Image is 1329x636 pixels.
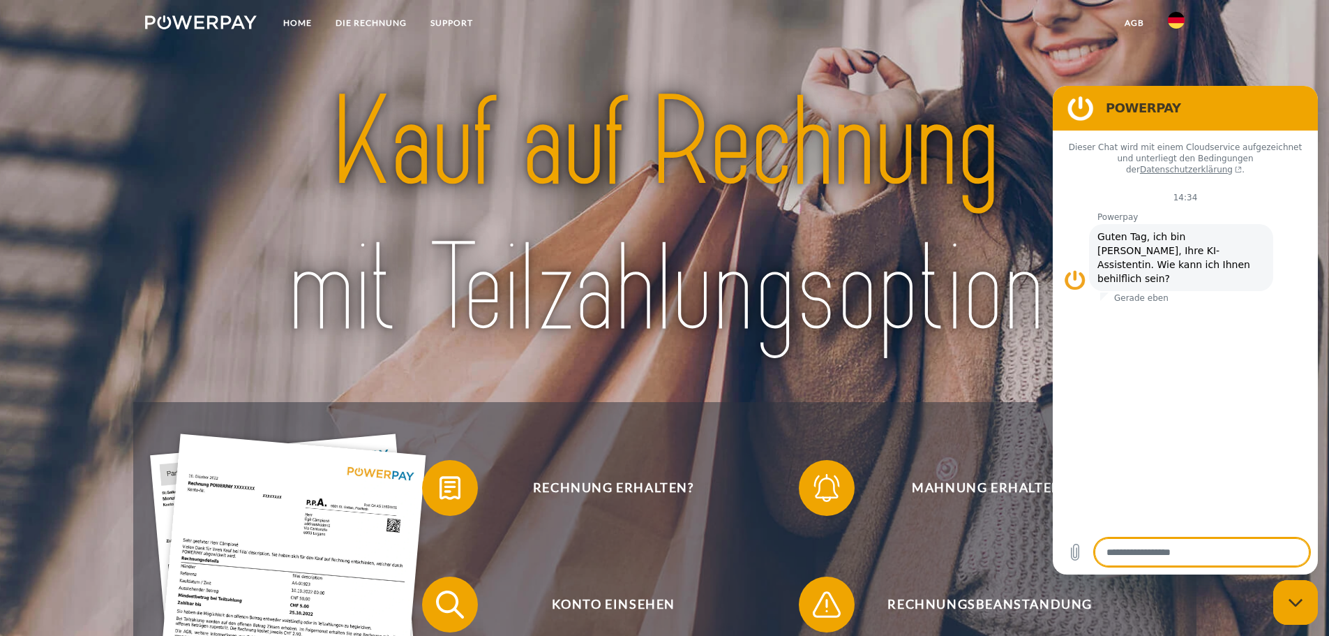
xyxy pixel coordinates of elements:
iframe: Schaltfläche zum Öffnen des Messaging-Fensters; Konversation läuft [1273,580,1318,625]
button: Konto einsehen [422,577,785,633]
img: logo-powerpay-white.svg [145,15,257,29]
span: Rechnung erhalten? [442,460,784,516]
span: Konto einsehen [442,577,784,633]
button: Rechnung erhalten? [422,460,785,516]
a: Home [271,10,324,36]
img: qb_bill.svg [433,471,467,505]
img: qb_warning.svg [809,587,844,622]
button: Mahnung erhalten? [799,460,1162,516]
button: Rechnungsbeanstandung [799,577,1162,633]
span: Mahnung erhalten? [819,460,1161,516]
a: agb [1113,10,1156,36]
a: SUPPORT [419,10,485,36]
img: de [1168,12,1185,29]
a: DIE RECHNUNG [324,10,419,36]
iframe: Messaging-Fenster [1053,86,1318,575]
img: qb_bell.svg [809,471,844,505]
span: Rechnungsbeanstandung [819,577,1161,633]
img: title-powerpay_de.svg [196,64,1133,369]
img: qb_search.svg [433,587,467,622]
